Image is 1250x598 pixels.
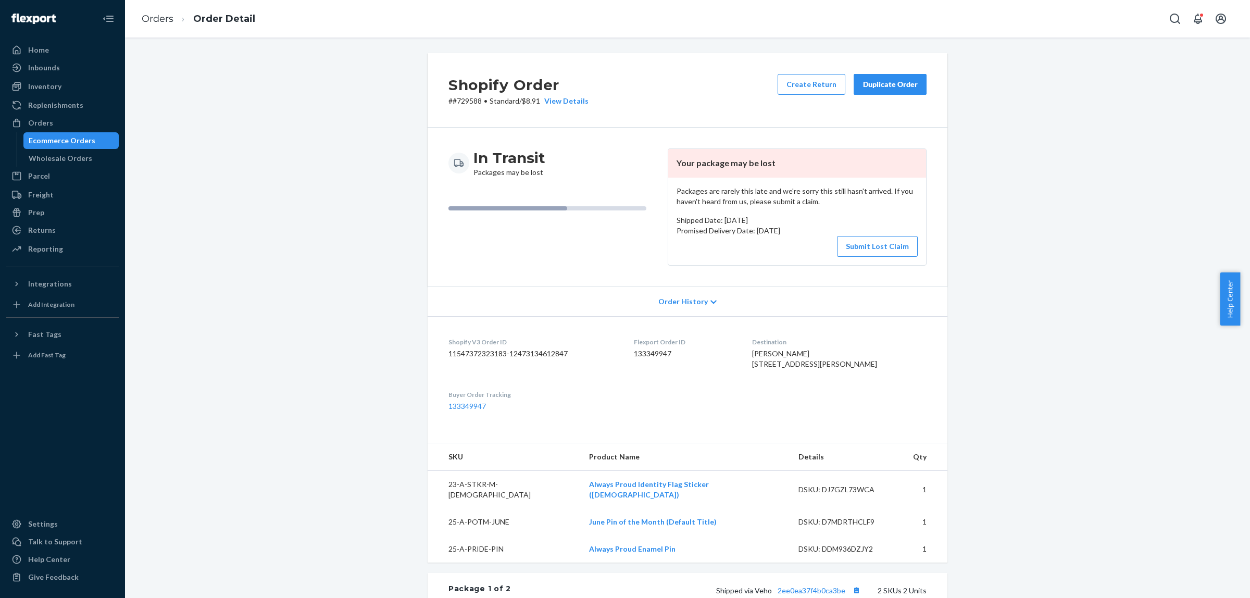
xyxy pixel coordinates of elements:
button: Help Center [1220,272,1240,326]
a: Always Proud Enamel Pin [589,544,676,553]
div: Packages may be lost [473,148,545,178]
h2: Shopify Order [448,74,589,96]
td: 1 [905,471,947,509]
header: Your package may be lost [668,149,926,178]
a: Home [6,42,119,58]
div: Give Feedback [28,572,79,582]
button: Copy tracking number [849,583,863,597]
th: Qty [905,443,947,471]
a: Add Fast Tag [6,347,119,364]
button: Duplicate Order [854,74,927,95]
div: Orders [28,118,53,128]
a: 2ee0ea37f4b0ca3be [778,586,845,595]
div: Ecommerce Orders [29,135,95,146]
td: 25-A-PRIDE-PIN [428,535,581,563]
button: Open notifications [1187,8,1208,29]
button: Give Feedback [6,569,119,585]
dt: Destination [752,338,927,346]
p: Packages are rarely this late and we're sorry this still hasn't arrived. If you haven't heard fro... [677,186,918,207]
a: Settings [6,516,119,532]
dt: Shopify V3 Order ID [448,338,617,346]
div: DSKU: DJ7GZL73WCA [798,484,896,495]
button: Open account menu [1210,8,1231,29]
div: Prep [28,207,44,218]
a: June Pin of the Month (Default Title) [589,517,717,526]
a: Freight [6,186,119,203]
div: Add Fast Tag [28,351,66,359]
span: Standard [490,96,519,105]
a: Orders [6,115,119,131]
a: Orders [142,13,173,24]
th: Product Name [581,443,790,471]
button: View Details [540,96,589,106]
button: Open Search Box [1165,8,1185,29]
td: 25-A-POTM-JUNE [428,508,581,535]
dt: Buyer Order Tracking [448,390,617,399]
div: Wholesale Orders [29,153,92,164]
div: Replenishments [28,100,83,110]
a: Ecommerce Orders [23,132,119,149]
a: Talk to Support [6,533,119,550]
div: Inventory [28,81,61,92]
a: Inbounds [6,59,119,76]
button: Fast Tags [6,326,119,343]
div: Freight [28,190,54,200]
div: Reporting [28,244,63,254]
a: Replenishments [6,97,119,114]
a: Returns [6,222,119,239]
div: Returns [28,225,56,235]
th: SKU [428,443,581,471]
span: [PERSON_NAME] [STREET_ADDRESS][PERSON_NAME] [752,349,877,368]
a: Help Center [6,551,119,568]
div: Integrations [28,279,72,289]
p: Promised Delivery Date: [DATE] [677,226,918,236]
span: Order History [658,296,708,307]
td: 1 [905,508,947,535]
div: Home [28,45,49,55]
div: 2 SKUs 2 Units [511,583,927,597]
div: Help Center [28,554,70,565]
p: Shipped Date: [DATE] [677,215,918,226]
span: • [484,96,488,105]
button: Integrations [6,276,119,292]
a: 133349947 [448,402,486,410]
button: Close Navigation [98,8,119,29]
div: Fast Tags [28,329,61,340]
div: Inbounds [28,63,60,73]
a: Prep [6,204,119,221]
a: Order Detail [193,13,255,24]
dt: Flexport Order ID [634,338,735,346]
div: Settings [28,519,58,529]
h3: In Transit [473,148,545,167]
a: Parcel [6,168,119,184]
td: 23-A-STKR-M-[DEMOGRAPHIC_DATA] [428,471,581,509]
th: Details [790,443,905,471]
button: Create Return [778,74,845,95]
span: Shipped via Veho [716,586,863,595]
div: DSKU: DDM936DZJY2 [798,544,896,554]
div: Talk to Support [28,537,82,547]
div: Add Integration [28,300,74,309]
dd: 11547372323183-12473134612847 [448,348,617,359]
a: Add Integration [6,296,119,313]
img: Flexport logo [11,14,56,24]
div: Duplicate Order [863,79,918,90]
a: Always Proud Identity Flag Sticker ([DEMOGRAPHIC_DATA]) [589,480,709,499]
div: DSKU: D7MDRTHCLF9 [798,517,896,527]
a: Wholesale Orders [23,150,119,167]
td: 1 [905,535,947,563]
div: Parcel [28,171,50,181]
p: # #729588 / $8.91 [448,96,589,106]
a: Inventory [6,78,119,95]
ol: breadcrumbs [133,4,264,34]
div: Package 1 of 2 [448,583,511,597]
a: Reporting [6,241,119,257]
button: Submit Lost Claim [837,236,918,257]
dd: 133349947 [634,348,735,359]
